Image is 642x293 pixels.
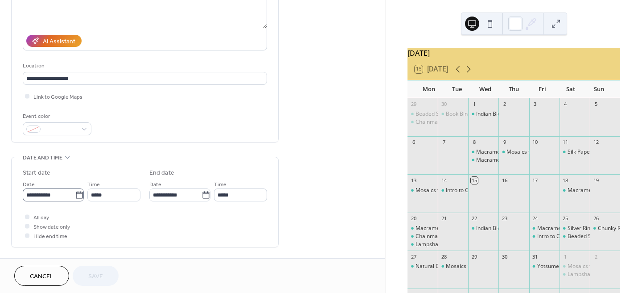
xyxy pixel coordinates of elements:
[440,101,447,108] div: 30
[476,148,523,156] div: Macrame Bracelet
[584,80,613,98] div: Sun
[590,225,620,232] div: Chunky Rope Necklace
[149,180,161,189] span: Date
[407,48,620,59] div: [DATE]
[440,253,447,260] div: 28
[446,187,502,194] div: Intro to Candle Making
[87,180,100,189] span: Time
[416,118,479,126] div: Chainmaille - Helmweave
[440,177,447,184] div: 14
[560,233,590,240] div: Beaded Snowflake
[529,233,560,240] div: Intro to Candle Making
[14,266,69,286] button: Cancel
[407,187,438,194] div: Mosaics for Beginners
[407,263,438,270] div: Natural Cold Process Soap Making
[501,215,508,222] div: 23
[33,222,70,232] span: Show date only
[562,177,569,184] div: 18
[568,187,614,194] div: Macrame Bracelet
[476,225,527,232] div: Indian Block Printing
[23,153,62,163] span: Date and time
[410,101,417,108] div: 29
[537,263,629,270] div: Yotsume Toji - Japanese Stab Binding
[407,225,438,232] div: Macrame Plant Hanger
[468,156,498,164] div: Macrame Christmas Decorations
[471,80,500,98] div: Wed
[476,156,559,164] div: Macrame Christmas Decorations
[476,110,527,118] div: Indian Block Printing
[568,148,612,156] div: Silk Paper Making
[560,263,590,270] div: Mosaics for Beginners
[410,139,417,146] div: 6
[410,253,417,260] div: 27
[568,233,613,240] div: Beaded Snowflake
[501,101,508,108] div: 2
[568,225,613,232] div: Silver Ring Making
[471,215,477,222] div: 22
[471,177,477,184] div: 15
[410,215,417,222] div: 20
[556,80,585,98] div: Sat
[501,139,508,146] div: 9
[562,139,569,146] div: 11
[407,241,438,248] div: Lampshade Making
[410,177,417,184] div: 13
[415,80,443,98] div: Mon
[407,118,438,126] div: Chainmaille - Helmweave
[471,253,477,260] div: 29
[438,263,468,270] div: Mosaics for Beginners
[537,225,584,232] div: Macrame Pumpkin
[468,225,498,232] div: Indian Block Printing
[593,101,599,108] div: 5
[468,110,498,118] div: Indian Block Printing
[33,232,67,241] span: Hide end time
[416,187,471,194] div: Mosaics for Beginners
[214,180,226,189] span: Time
[568,263,623,270] div: Mosaics for Beginners
[560,148,590,156] div: Silk Paper Making
[438,110,468,118] div: Book Binding - Casebinding
[471,139,477,146] div: 8
[562,101,569,108] div: 4
[593,139,599,146] div: 12
[26,35,82,47] button: AI Assistant
[23,180,35,189] span: Date
[33,213,49,222] span: All day
[532,177,539,184] div: 17
[443,80,472,98] div: Tue
[532,253,539,260] div: 31
[440,215,447,222] div: 21
[416,241,464,248] div: Lampshade Making
[416,233,479,240] div: Chainmaille - Helmweave
[528,80,556,98] div: Fri
[23,61,265,71] div: Location
[471,101,477,108] div: 1
[33,92,82,102] span: Link to Google Maps
[562,253,569,260] div: 1
[149,168,174,178] div: End date
[537,233,593,240] div: Intro to Candle Making
[446,110,514,118] div: Book Binding - Casebinding
[23,168,50,178] div: Start date
[593,215,599,222] div: 26
[407,110,438,118] div: Beaded Snowflake
[500,80,528,98] div: Thu
[440,139,447,146] div: 7
[23,112,90,121] div: Event color
[407,233,438,240] div: Chainmaille - Helmweave
[562,215,569,222] div: 25
[593,253,599,260] div: 2
[43,37,75,46] div: AI Assistant
[416,263,501,270] div: Natural Cold Process Soap Making
[529,225,560,232] div: Macrame Pumpkin
[446,263,502,270] div: Mosaics for Beginners
[416,110,461,118] div: Beaded Snowflake
[560,271,590,278] div: Lampshade Making
[501,177,508,184] div: 16
[468,148,498,156] div: Macrame Bracelet
[560,187,590,194] div: Macrame Bracelet
[438,187,468,194] div: Intro to Candle Making
[529,263,560,270] div: Yotsume Toji - Japanese Stab Binding
[501,253,508,260] div: 30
